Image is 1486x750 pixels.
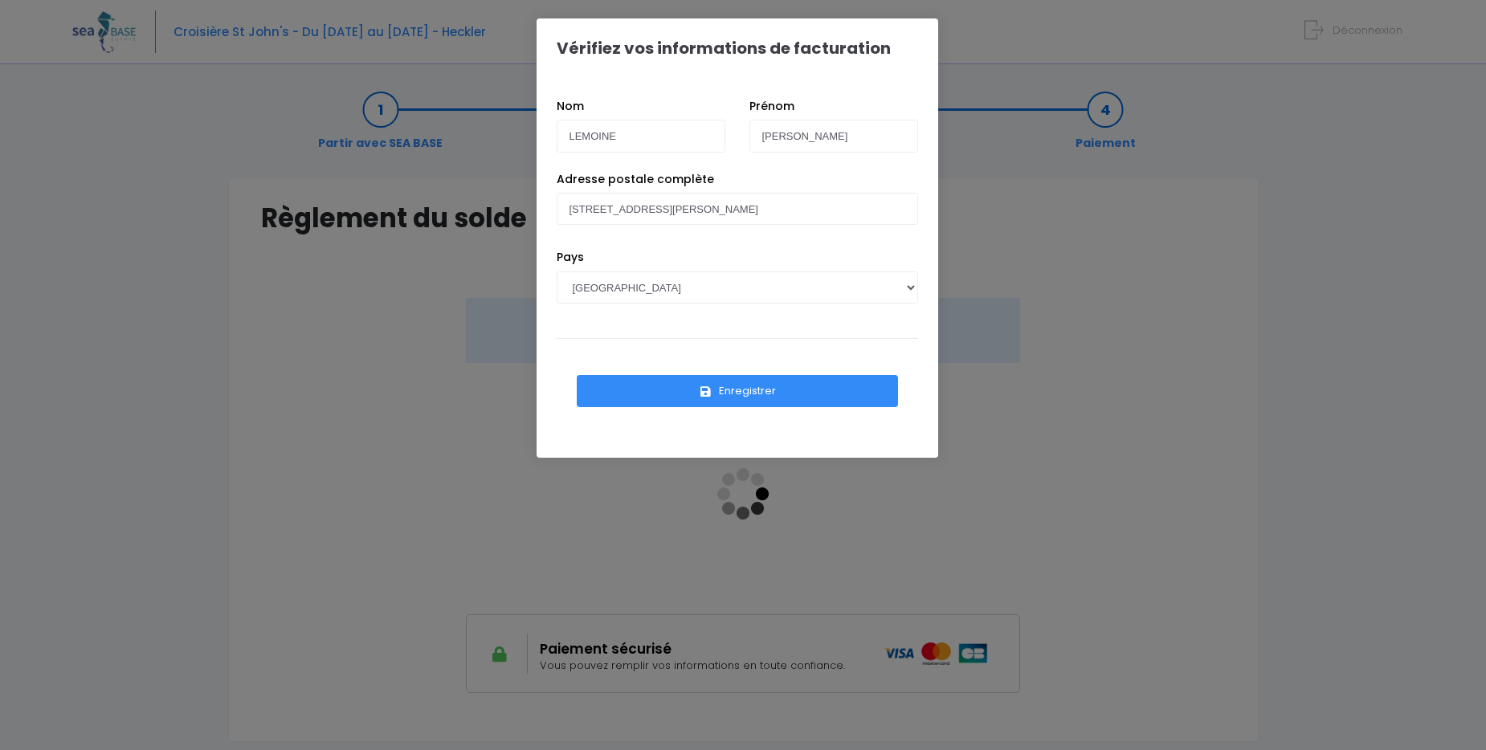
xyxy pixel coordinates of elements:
[749,98,794,115] label: Prénom
[577,375,898,407] button: Enregistrer
[557,249,584,266] label: Pays
[557,98,584,115] label: Nom
[557,171,714,188] label: Adresse postale complète
[557,39,891,58] h1: Vérifiez vos informations de facturation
